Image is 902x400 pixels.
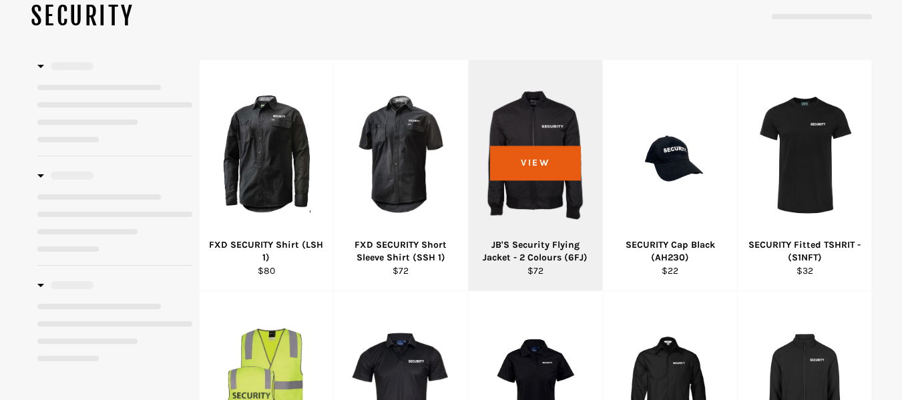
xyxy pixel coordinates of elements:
img: SECURITY Fitted TSHRIT - (S1NFT) - Workin' Gear [754,91,855,219]
a: SECURITY Fitted TSHRIT - (S1NFT) - Workin' Gear SECURITY Fitted TSHRIT - (S1NFT) $32 [737,60,872,291]
img: FXD SECURITY Shirt (LSH 1) - Workin' Gear [216,90,317,220]
div: FXD SECURITY Short Sleeve Shirt (SSH 1) [343,238,460,264]
div: SECURITY Cap Black (AH230) [612,238,729,264]
a: FXD SECURITY Shirt (LSH 1) - Workin' Gear FXD SECURITY Shirt (LSH 1) $80 [199,60,334,291]
div: $72 [343,264,460,277]
div: $80 [208,264,325,277]
div: FXD SECURITY Shirt (LSH 1) [208,238,325,264]
img: FXD SECURITY Short Sleeve Shirt (SSH 1) - Workin' Gear [351,89,451,222]
img: SECURITY Cap Black (AH230) - Workin' Gear [620,118,720,193]
a: JB'S Security Flying Jacket - Workin Gear JB'S Security Flying Jacket - 2 Colours (6FJ) $72 View [468,60,603,291]
span: View [490,146,580,180]
div: $32 [746,264,863,277]
a: SECURITY Cap Black (AH230) - Workin' Gear SECURITY Cap Black (AH230) $22 [602,60,737,291]
a: FXD SECURITY Short Sleeve Shirt (SSH 1) - Workin' Gear FXD SECURITY Short Sleeve Shirt (SSH 1) $72 [333,60,468,291]
div: JB'S Security Flying Jacket - 2 Colours (6FJ) [477,238,594,264]
div: $22 [612,264,729,277]
div: SECURITY Fitted TSHRIT - (S1NFT) [746,238,863,264]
